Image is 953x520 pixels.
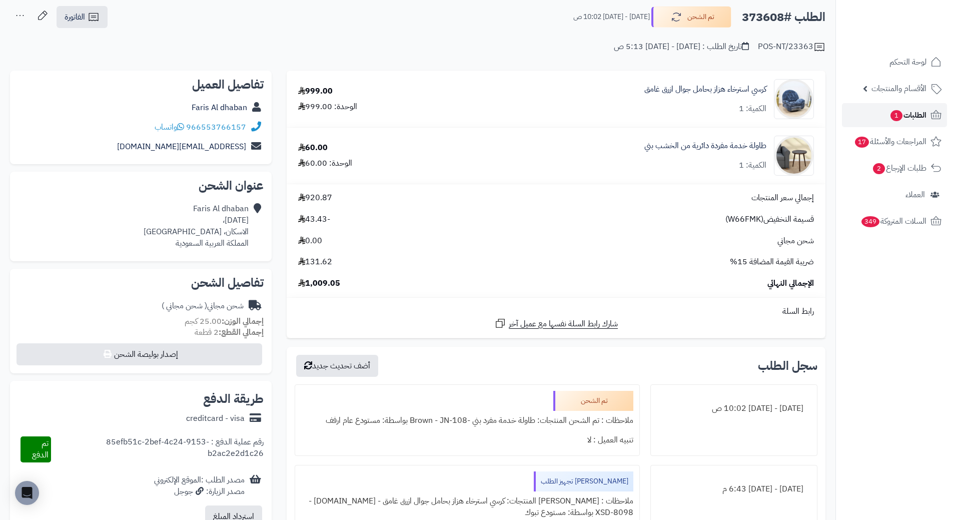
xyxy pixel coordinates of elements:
[18,180,264,192] h2: عنوان الشحن
[534,471,633,491] div: [PERSON_NAME] تجهيز الطلب
[774,136,813,176] img: 1752315495-1-90x90.jpg
[767,278,814,289] span: الإجمالي النهائي
[298,235,322,247] span: 0.00
[842,130,947,154] a: المراجعات والأسئلة17
[890,110,902,121] span: 1
[154,486,245,497] div: مصدر الزيارة: جوجل
[842,156,947,180] a: طلبات الإرجاع2
[842,50,947,74] a: لوحة التحكم
[17,343,262,365] button: إصدار بوليصة الشحن
[154,474,245,497] div: مصدر الطلب :الموقع الإلكتروني
[298,158,352,169] div: الوحدة: 60.00
[57,6,108,28] a: الفاتورة
[842,209,947,233] a: السلات المتروكة349
[854,135,926,149] span: المراجعات والأسئلة
[742,7,825,28] h2: الطلب #373608
[873,163,885,174] span: 2
[296,355,378,377] button: أضف تحديث جديد
[751,192,814,204] span: إجمالي سعر المنتجات
[298,256,332,268] span: 131.62
[18,277,264,289] h2: تفاصيل الشحن
[651,7,731,28] button: تم الشحن
[872,161,926,175] span: طلبات الإرجاع
[573,12,650,22] small: [DATE] - [DATE] 10:02 ص
[657,479,811,499] div: [DATE] - [DATE] 6:43 م
[739,103,766,115] div: الكمية: 1
[758,360,817,372] h3: سجل الطلب
[614,41,749,53] div: تاريخ الطلب : [DATE] - [DATE] 5:13 ص
[855,137,869,148] span: 17
[162,300,244,312] div: شحن مجاني
[298,142,328,154] div: 60.00
[861,216,879,227] span: 349
[725,214,814,225] span: قسيمة التخفيض(W66FMK)
[186,121,246,133] a: 966553766157
[222,315,264,327] strong: إجمالي الوزن:
[871,82,926,96] span: الأقسام والمنتجات
[301,430,633,450] div: تنبيه العميل : لا
[657,399,811,418] div: [DATE] - [DATE] 10:02 ص
[889,108,926,122] span: الطلبات
[842,103,947,127] a: الطلبات1
[509,318,618,330] span: شارك رابط السلة نفسها مع عميل آخر
[298,192,332,204] span: 920.87
[730,256,814,268] span: ضريبة القيمة المضافة 15%
[117,141,246,153] a: [EMAIL_ADDRESS][DOMAIN_NAME]
[51,436,264,462] div: رقم عملية الدفع : 85efb51c-2bef-4c24-9153-b2ac2e2d1c26
[905,188,925,202] span: العملاء
[298,86,333,97] div: 999.00
[774,79,813,119] img: 1741631276-1-90x90.jpg
[298,214,330,225] span: -43.43
[65,11,85,23] span: الفاتورة
[219,326,264,338] strong: إجمالي القطع:
[203,393,264,405] h2: طريقة الدفع
[195,326,264,338] small: 2 قطعة
[18,79,264,91] h2: تفاصيل العميل
[144,203,249,249] div: Faris Al dhaban [DATE]، الاسكان، [GEOGRAPHIC_DATA] المملكة العربية السعودية
[860,214,926,228] span: السلات المتروكة
[32,437,49,461] span: تم الدفع
[644,84,766,95] a: كرسي استرخاء هزاز بحامل جوال ازرق غامق
[162,300,207,312] span: ( شحن مجاني )
[494,317,618,330] a: شارك رابط السلة نفسها مع عميل آخر
[777,235,814,247] span: شحن مجاني
[301,411,633,430] div: ملاحظات : تم الشحن المنتجات: طاولة خدمة مفرد بني -Brown - JN-108 بواسطة: مستودع عام ارفف
[298,101,357,113] div: الوحدة: 999.00
[739,160,766,171] div: الكمية: 1
[15,481,39,505] div: Open Intercom Messenger
[553,391,633,411] div: تم الشحن
[889,55,926,69] span: لوحة التحكم
[186,413,245,424] div: creditcard - visa
[291,306,821,317] div: رابط السلة
[192,102,247,114] a: Faris Al dhaban
[644,140,766,152] a: طاولة خدمة مفردة دائرية من الخشب بني
[185,315,264,327] small: 25.00 كجم
[842,183,947,207] a: العملاء
[155,121,184,133] a: واتساب
[298,278,340,289] span: 1,009.05
[758,41,825,53] div: POS-NT/23363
